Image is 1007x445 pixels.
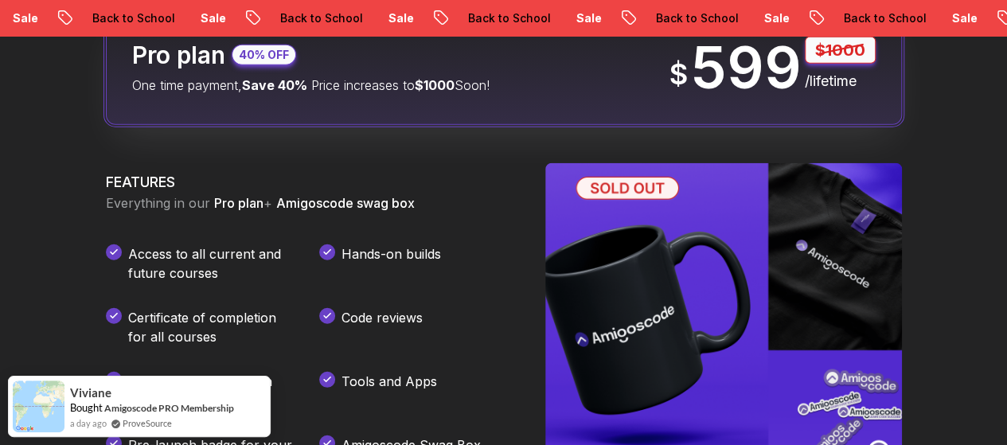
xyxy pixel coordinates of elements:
h2: Pro plan [132,41,225,69]
span: Pro plan [214,195,263,211]
p: Everything in our + [106,193,507,213]
p: Back to School [29,10,138,26]
p: /lifetime [805,70,876,92]
span: a day ago [70,416,107,430]
p: Sale [326,10,377,26]
img: provesource social proof notification image [13,381,64,432]
p: Sale [889,10,940,26]
p: Sale [701,10,752,26]
p: Code reviews [342,308,423,346]
p: Back to School [593,10,701,26]
p: One time payment, Price increases to Soon! [132,76,490,95]
p: Sale [138,10,189,26]
span: Save 40% [242,77,307,93]
span: Bought [70,401,103,414]
p: Hands-on builds [342,244,441,283]
p: Back to School [217,10,326,26]
p: 40% OFF [239,47,289,63]
p: Back to School [781,10,889,26]
span: $ [669,58,688,90]
p: Exclusive webinars with industry experts [128,372,294,410]
a: ProveSource [123,416,172,430]
span: $1000 [415,77,455,93]
a: Amigoscode PRO Membership [104,402,234,414]
h3: FEATURES [106,171,507,193]
span: Amigoscode swag box [276,195,415,211]
p: 599 [691,39,802,96]
p: $1000 [805,37,876,64]
p: Back to School [405,10,513,26]
p: Sale [513,10,564,26]
p: Tools and Apps [342,372,437,410]
p: Certificate of completion for all courses [128,308,294,346]
p: Access to all current and future courses [128,244,294,283]
span: Viviane [70,386,111,400]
